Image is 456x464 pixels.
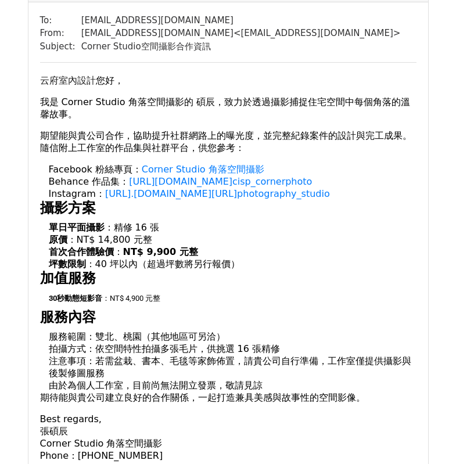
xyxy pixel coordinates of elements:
strong: 30秒動態短影音 [49,294,102,303]
a: [URL][DOMAIN_NAME]cisp_cornerphoto [129,176,312,187]
a: [URL].[DOMAIN_NAME][URL]photography_studio [105,188,330,199]
span: 您好， [96,75,124,86]
p: ： [49,246,416,258]
p: 期待能與貴公司建立良好的合作關係， 一起打造兼具美感與故事性的空間影像。 [40,391,416,404]
p: ：40 坪以內（超過坪數將另行報價） [49,258,416,270]
h3: 加值服務 [40,270,416,287]
div: 聊天小工具 [398,408,456,464]
td: [EMAIL_ADDRESS][DOMAIN_NAME] [81,14,401,27]
a: Corner Studio 角落空間攝影 [142,164,264,175]
td: [EMAIL_ADDRESS][DOMAIN_NAME] < [EMAIL_ADDRESS][DOMAIN_NAME] > [81,27,401,40]
p: Facebook 粉絲專頁： [49,163,416,175]
td: From: [40,27,81,40]
p: 拍攝方式：依空間特性拍攝多張毛片，供挑選 16 張精修 [49,343,416,355]
td: Subject: [40,40,81,53]
td: To: [40,14,81,27]
h3: 服務內容 [40,309,416,326]
p: 期望能與貴公司合作，協助提升社群網路上的曝光度， 並完整紀錄案件的設計與完工成果。 隨信附上工作室的作品集與社群平台，供您參考： [40,130,416,154]
font: ：NT$ 4,900 元整 [49,294,160,303]
strong: 原價 [49,234,67,245]
span: 我是 Corner Studio 角落空間攝影的 碩辰，致力於透過攝影捕捉住宅空間中每個角落的溫馨故事。 [40,96,410,120]
p: ：精修 16 張 [49,221,416,233]
strong: 坪數限制 [49,258,86,269]
strong: 首次合作體驗價 [49,246,114,257]
iframe: Chat Widget [398,408,456,464]
p: Instagram： [49,188,416,200]
strong: NT$ 9,900 元整 [123,246,198,257]
td: Corner Studio空間攝影合作資訊 [81,40,401,53]
p: Behance 作品集： [49,175,416,188]
p: 注意事項：若需盆栽、書本、毛毯等家飾佈置，請貴公司自行準備， 工作室僅提供攝影與後製修圖服務 [49,355,416,379]
strong: 單日平面攝影 [49,222,105,233]
p: 服務範圍：雙北、桃園（其他地區可另洽） [49,330,416,343]
h3: 攝影方案 [40,200,416,217]
span: 云府室內設計 [40,75,96,85]
p: 由於為個人工作室，目前尚無法開立發票，敬請見諒 [49,379,416,391]
p: ：NT$ 14,800 元整 [49,233,416,246]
